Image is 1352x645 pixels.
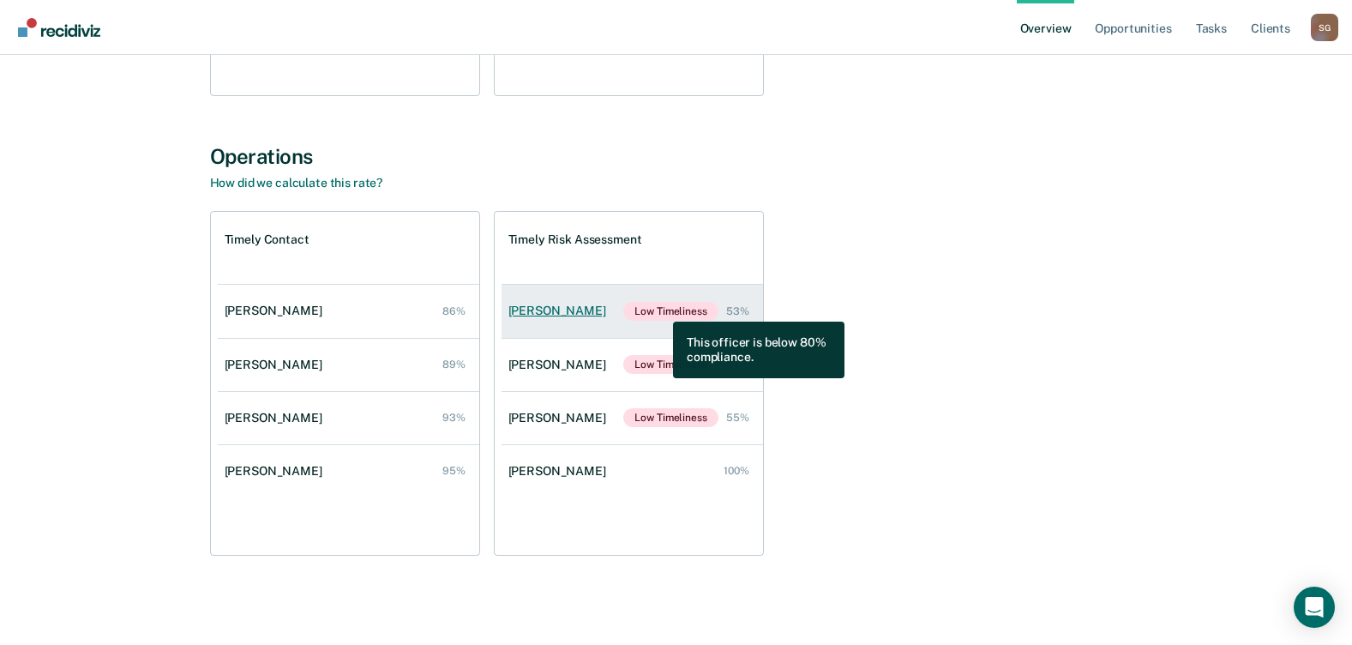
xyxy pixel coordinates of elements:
a: How did we calculate this rate? [210,176,383,190]
span: Low Timeliness [623,408,718,427]
div: [PERSON_NAME] [225,411,329,425]
div: [PERSON_NAME] [508,358,613,372]
a: [PERSON_NAME] 86% [218,286,479,335]
div: S G [1311,14,1338,41]
div: 86% [442,305,466,317]
div: 93% [442,412,466,424]
div: 95% [442,465,466,477]
img: Recidiviz [18,18,100,37]
a: [PERSON_NAME] 95% [218,447,479,496]
a: [PERSON_NAME] 100% [502,447,763,496]
button: Profile dropdown button [1311,14,1338,41]
span: Low Timeliness [623,355,718,374]
div: 53% [726,305,749,317]
a: [PERSON_NAME]Low Timeliness 54% [502,338,763,391]
div: 100% [724,465,749,477]
div: Open Intercom Messenger [1294,587,1335,628]
div: [PERSON_NAME] [225,464,329,479]
div: [PERSON_NAME] [225,304,329,318]
a: [PERSON_NAME] 89% [218,341,479,389]
a: [PERSON_NAME]Low Timeliness 53% [502,285,763,338]
h1: Timely Contact [225,232,309,247]
div: [PERSON_NAME] [225,358,329,372]
div: 55% [726,412,749,424]
div: [PERSON_NAME] [508,464,613,479]
div: 89% [442,359,466,371]
a: [PERSON_NAME]Low Timeliness 55% [502,391,763,444]
div: [PERSON_NAME] [508,411,613,425]
div: [PERSON_NAME] [508,304,613,318]
h1: Timely Risk Assessment [508,232,642,247]
div: 54% [726,359,749,371]
a: [PERSON_NAME] 93% [218,394,479,443]
div: Operations [210,144,1143,169]
span: Low Timeliness [623,302,718,321]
